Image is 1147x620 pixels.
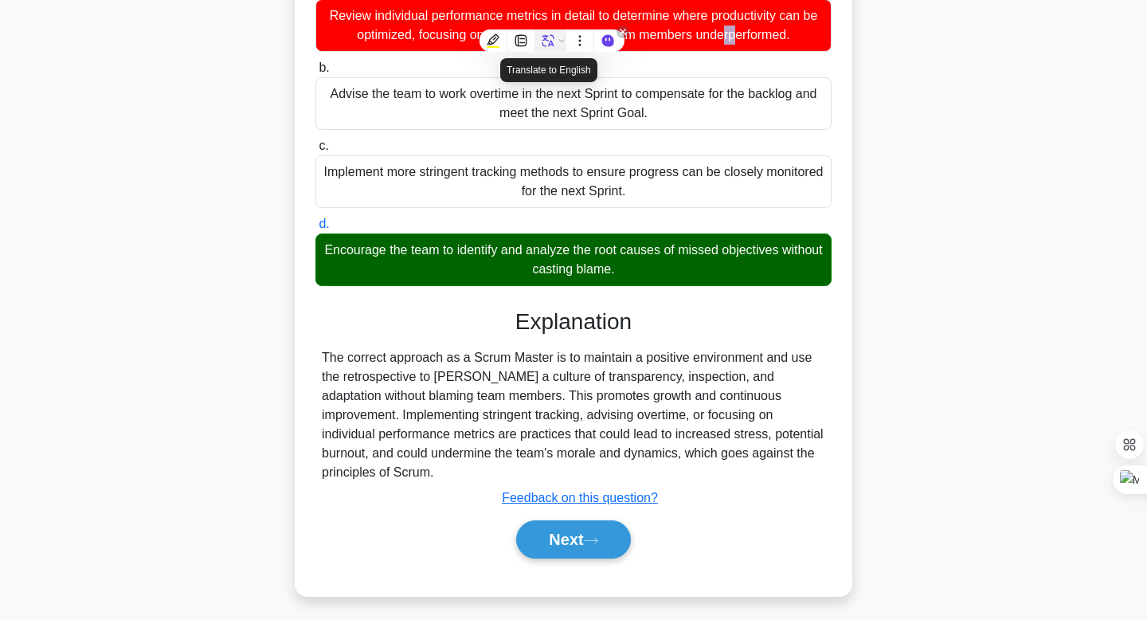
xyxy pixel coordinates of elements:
a: Feedback on this question? [502,491,658,504]
span: b. [319,61,329,74]
div: Encourage the team to identify and analyze the root causes of missed objectives without casting b... [315,233,832,286]
button: Next [516,520,630,559]
div: Advise the team to work overtime in the next Sprint to compensate for the backlog and meet the ne... [315,77,832,130]
span: d. [319,217,329,230]
h3: Explanation [325,308,822,336]
div: Implement more stringent tracking methods to ensure progress can be closely monitored for the nex... [315,155,832,208]
div: The correct approach as a Scrum Master is to maintain a positive environment and use the retrospe... [322,348,825,482]
span: c. [319,139,328,152]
